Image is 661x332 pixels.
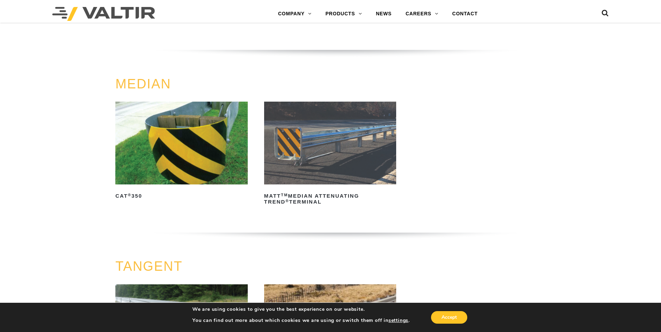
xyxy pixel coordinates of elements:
h2: CAT 350 [115,191,248,202]
button: settings [389,317,408,324]
a: TANGENT [115,259,183,274]
sup: ® [285,199,289,203]
p: We are using cookies to give you the best experience on our website. [192,306,410,313]
a: CAREERS [399,7,445,21]
a: COMPANY [271,7,318,21]
a: NEWS [369,7,399,21]
sup: ® [128,193,131,197]
a: CONTACT [445,7,485,21]
button: Accept [431,311,467,324]
a: CAT®350 [115,102,248,201]
a: MEDIAN [115,77,171,91]
sup: TM [281,193,288,197]
a: MATTTMMedian Attenuating TREND®Terminal [264,102,397,207]
img: Valtir [52,7,155,21]
p: You can find out more about which cookies we are using or switch them off in . [192,317,410,324]
a: PRODUCTS [318,7,369,21]
h2: MATT Median Attenuating TREND Terminal [264,191,397,207]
